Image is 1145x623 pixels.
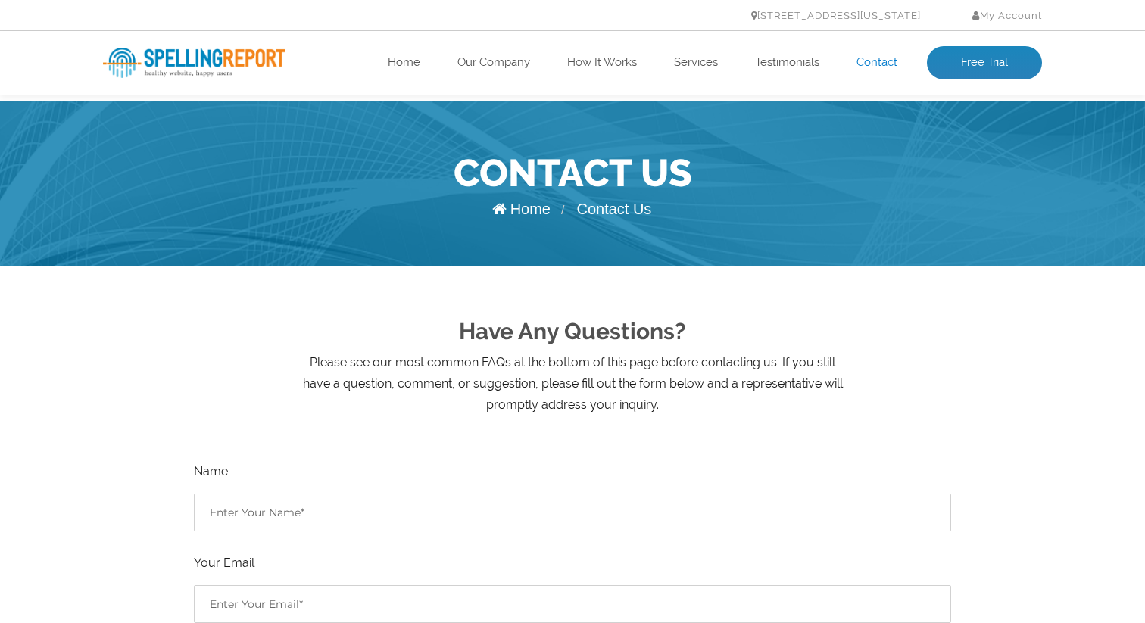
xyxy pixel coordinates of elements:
a: Home [492,201,551,217]
h2: Have Any Questions? [103,312,1042,352]
p: Please see our most common FAQs at the bottom of this page before contacting us. If you still hav... [300,352,845,416]
label: Your Email [194,553,951,574]
label: Name [194,461,951,482]
span: / [561,204,564,216]
span: Contact Us [576,201,651,217]
input: Enter Your Name* [194,494,951,531]
h1: Contact Us [103,147,1042,200]
input: Enter Your Email* [194,585,951,623]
